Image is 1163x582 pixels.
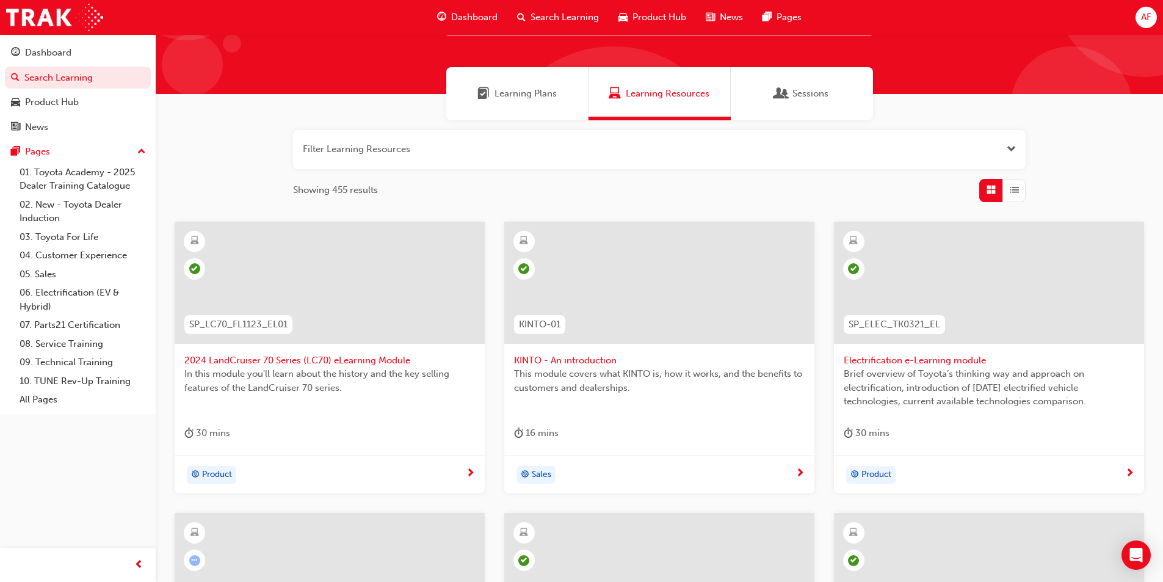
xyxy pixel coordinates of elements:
span: search-icon [11,73,20,84]
span: pages-icon [763,10,772,25]
span: car-icon [618,10,628,25]
span: learningResourceType_ELEARNING-icon [849,233,858,249]
span: duration-icon [184,426,194,441]
span: duration-icon [844,426,853,441]
span: List [1010,183,1019,197]
span: SP_LC70_FL1123_EL01 [189,318,288,332]
span: Pages [777,10,802,24]
a: SP_LC70_FL1123_EL012024 LandCruiser 70 Series (LC70) eLearning ModuleIn this module you'll learn ... [175,222,485,494]
span: learningResourceType_ELEARNING-icon [849,525,858,541]
span: Sales [532,468,551,482]
a: 03. Toyota For Life [15,228,151,247]
span: learningRecordVerb_COMPLETE-icon [518,555,529,566]
span: Electrification e-Learning module [844,354,1134,368]
span: prev-icon [134,558,143,573]
a: 04. Customer Experience [15,246,151,265]
a: Dashboard [5,42,151,64]
span: learningResourceType_ELEARNING-icon [190,233,199,249]
span: guage-icon [437,10,446,25]
span: Sessions [792,87,828,101]
span: Brief overview of Toyota’s thinking way and approach on electrification, introduction of [DATE] e... [844,367,1134,409]
a: All Pages [15,390,151,409]
span: Grid [987,183,996,197]
span: Sessions [775,87,788,101]
div: Open Intercom Messenger [1121,540,1151,570]
a: Product Hub [5,91,151,114]
span: car-icon [11,97,20,108]
a: guage-iconDashboard [427,5,507,30]
button: Pages [5,140,151,163]
span: duration-icon [514,426,523,441]
a: 02. New - Toyota Dealer Induction [15,195,151,228]
span: Learning Resources [626,87,709,101]
span: learningRecordVerb_ATTEMPT-icon [189,555,200,566]
a: 06. Electrification (EV & Hybrid) [15,283,151,316]
span: 2024 LandCruiser 70 Series (LC70) eLearning Module [184,354,475,368]
a: car-iconProduct Hub [609,5,696,30]
span: target-icon [191,467,200,483]
span: Dashboard [451,10,498,24]
span: search-icon [517,10,526,25]
span: KINTO - An introduction [514,354,805,368]
span: next-icon [795,468,805,479]
span: guage-icon [11,48,20,59]
a: Learning PlansLearning Plans [446,67,589,120]
span: learningRecordVerb_COMPLETE-icon [848,263,859,274]
a: news-iconNews [696,5,753,30]
span: This module covers what KINTO is, how it works, and the benefits to customers and dealerships. [514,367,805,395]
span: Learning Plans [495,87,557,101]
div: Pages [25,145,50,159]
span: pages-icon [11,147,20,158]
span: News [720,10,743,24]
span: learningRecordVerb_PASS-icon [189,263,200,274]
span: Showing 455 results [293,183,378,197]
span: news-icon [11,122,20,133]
span: learningResourceType_ELEARNING-icon [190,525,199,541]
button: AF [1136,7,1157,28]
a: SP_ELEC_TK0321_ELElectrification e-Learning moduleBrief overview of Toyota’s thinking way and app... [834,222,1144,494]
div: 30 mins [844,426,889,441]
span: Product [861,468,891,482]
span: Product [202,468,232,482]
a: 01. Toyota Academy - 2025 Dealer Training Catalogue [15,163,151,195]
a: News [5,116,151,139]
span: Learning Resources [609,87,621,101]
span: AF [1141,10,1151,24]
span: learningRecordVerb_PASS-icon [848,555,859,566]
a: 10. TUNE Rev-Up Training [15,372,151,391]
span: next-icon [466,468,475,479]
img: Trak [6,4,103,31]
span: next-icon [1125,468,1134,479]
a: SessionsSessions [731,67,873,120]
button: Open the filter [1007,142,1016,156]
a: KINTO-01KINTO - An introductionThis module covers what KINTO is, how it works, and the benefits t... [504,222,814,494]
span: target-icon [850,467,859,483]
div: 30 mins [184,426,230,441]
span: Product Hub [632,10,686,24]
span: In this module you'll learn about the history and the key selling features of the LandCruiser 70 ... [184,367,475,395]
a: search-iconSearch Learning [507,5,609,30]
a: 09. Technical Training [15,353,151,372]
a: 05. Sales [15,265,151,284]
div: News [25,120,48,134]
span: KINTO-01 [519,318,560,332]
span: up-icon [137,144,146,160]
a: Learning ResourcesLearning Resources [589,67,731,120]
a: pages-iconPages [753,5,811,30]
a: 08. Service Training [15,335,151,354]
span: news-icon [706,10,715,25]
div: Dashboard [25,46,71,60]
button: DashboardSearch LearningProduct HubNews [5,39,151,140]
a: Search Learning [5,67,151,89]
span: target-icon [521,467,529,483]
span: Search Learning [531,10,599,24]
a: 07. Parts21 Certification [15,316,151,335]
span: learningResourceType_ELEARNING-icon [520,525,528,541]
div: 16 mins [514,426,559,441]
span: learningResourceType_ELEARNING-icon [520,233,528,249]
span: learningRecordVerb_PASS-icon [518,263,529,274]
span: Learning Plans [477,87,490,101]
